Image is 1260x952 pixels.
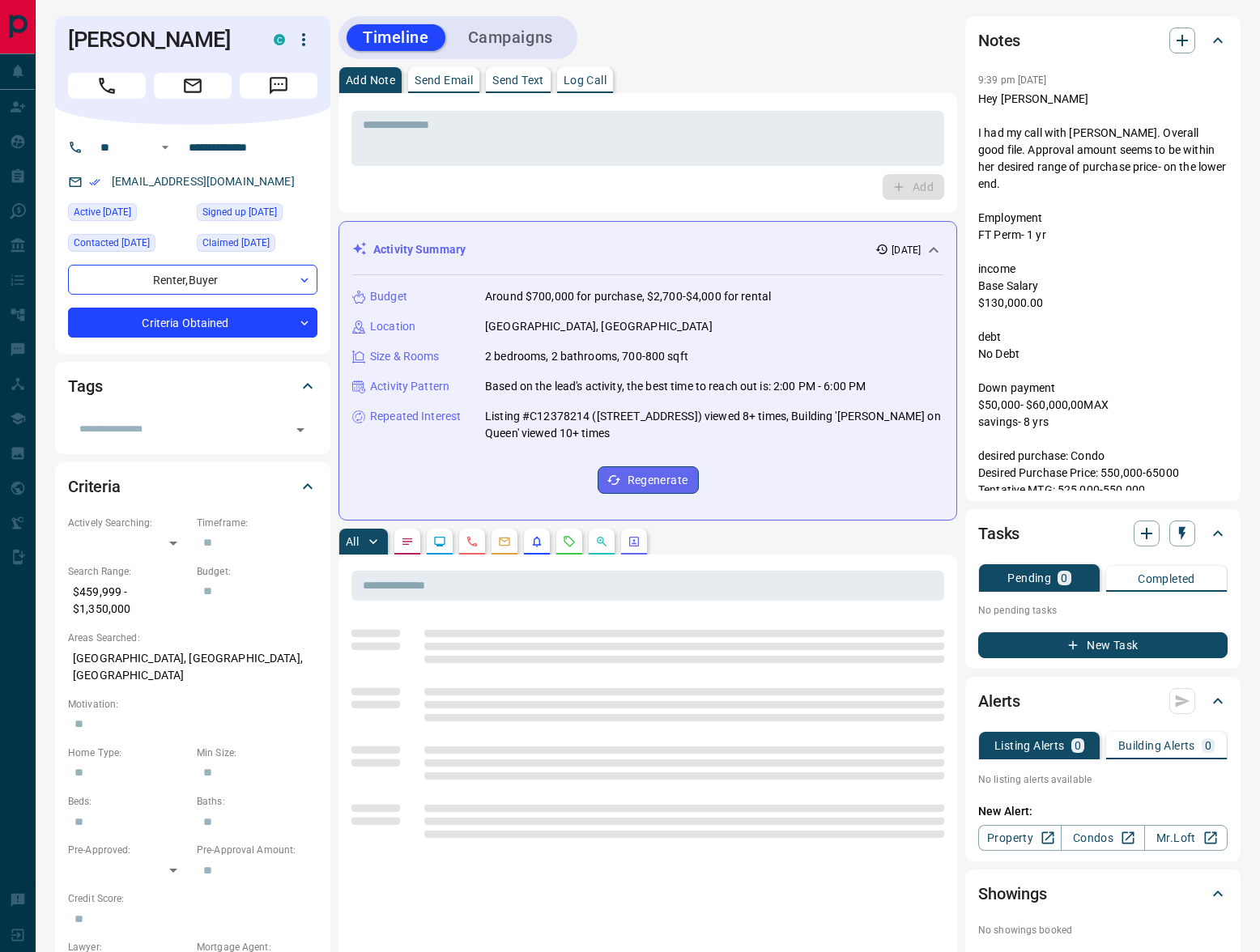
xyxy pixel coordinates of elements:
div: condos.ca [274,34,285,45]
span: Message [240,73,317,99]
p: Log Call [564,74,607,86]
h2: Tasks [978,521,1019,546]
span: Claimed [DATE] [202,235,270,251]
div: Alerts [978,682,1228,720]
button: Regenerate [598,466,699,494]
button: Open [289,419,312,441]
p: Around $700,000 for purchase, $2,700-$4,000 for rental [485,288,771,305]
p: Budget: [197,564,317,579]
p: Send Text [492,74,544,86]
p: Credit Score: [68,891,317,906]
p: Repeated Interest [370,408,461,425]
p: Listing #C12378214 ([STREET_ADDRESS]) viewed 8+ times, Building '[PERSON_NAME] on Queen' viewed 1... [485,408,943,442]
a: [EMAIL_ADDRESS][DOMAIN_NAME] [112,175,295,188]
p: Motivation: [68,697,317,712]
div: Tasks [978,514,1228,553]
svg: Opportunities [595,535,608,548]
p: Hey [PERSON_NAME] I had my call with [PERSON_NAME]. Overall good file. Approval amount seems to b... [978,91,1228,550]
a: Mr.Loft [1144,825,1228,851]
h2: Criteria [68,474,121,499]
p: Home Type: [68,746,189,760]
p: Location [370,318,415,335]
p: Timeframe: [197,516,317,530]
p: No listing alerts available [978,772,1228,787]
p: New Alert: [978,803,1228,820]
p: 2 bedrooms, 2 bathrooms, 700-800 sqft [485,348,688,365]
button: Timeline [347,24,445,51]
p: Min Size: [197,746,317,760]
p: [GEOGRAPHIC_DATA], [GEOGRAPHIC_DATA], [GEOGRAPHIC_DATA] [68,645,317,689]
svg: Lead Browsing Activity [433,535,446,548]
span: Active [DATE] [74,204,131,220]
p: Completed [1138,573,1195,584]
div: Renter , Buyer [68,265,317,295]
p: Pending [1007,572,1051,584]
div: Mon Nov 28 2022 [197,234,317,257]
p: $459,999 - $1,350,000 [68,579,189,623]
svg: Requests [563,535,576,548]
div: Sun Oct 05 2025 [68,203,189,226]
p: 0 [1061,572,1067,584]
p: Pre-Approval Amount: [197,843,317,857]
svg: Agent Actions [628,535,641,548]
p: Search Range: [68,564,189,579]
h2: Showings [978,881,1047,907]
p: Pre-Approved: [68,843,189,857]
span: Email [154,73,232,99]
h2: Alerts [978,688,1020,714]
button: New Task [978,632,1228,658]
p: Building Alerts [1118,740,1195,751]
p: Based on the lead's activity, the best time to reach out is: 2:00 PM - 6:00 PM [485,378,866,395]
p: Areas Searched: [68,631,317,645]
svg: Email Verified [89,176,100,188]
svg: Listing Alerts [530,535,543,548]
div: Criteria [68,467,317,506]
p: Add Note [346,74,395,86]
p: Activity Summary [373,241,466,258]
div: Wed Oct 08 2025 [68,234,189,257]
p: Actively Searching: [68,516,189,530]
p: No pending tasks [978,598,1228,623]
span: Call [68,73,146,99]
a: Property [978,825,1062,851]
div: Activity Summary[DATE] [352,235,943,265]
svg: Notes [401,535,414,548]
div: Showings [978,874,1228,913]
div: Tags [68,367,317,406]
div: Notes [978,21,1228,60]
p: Budget [370,288,407,305]
button: Open [155,138,175,157]
p: No showings booked [978,923,1228,937]
h2: Tags [68,373,102,399]
svg: Calls [466,535,479,548]
p: Size & Rooms [370,348,440,365]
p: Activity Pattern [370,378,449,395]
span: Contacted [DATE] [74,235,150,251]
h1: [PERSON_NAME] [68,27,249,53]
div: Thu Sep 09 2021 [197,203,317,226]
svg: Emails [498,535,511,548]
p: [DATE] [892,243,921,257]
p: All [346,536,359,547]
span: Signed up [DATE] [202,204,277,220]
button: Campaigns [452,24,569,51]
p: Listing Alerts [994,740,1065,751]
p: [GEOGRAPHIC_DATA], [GEOGRAPHIC_DATA] [485,318,713,335]
div: Criteria Obtained [68,308,317,338]
p: Send Email [415,74,473,86]
p: 9:39 pm [DATE] [978,74,1047,86]
p: 0 [1075,740,1081,751]
h2: Notes [978,28,1020,53]
a: Condos [1061,825,1144,851]
p: Baths: [197,794,317,809]
p: Beds: [68,794,189,809]
p: 0 [1205,740,1211,751]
